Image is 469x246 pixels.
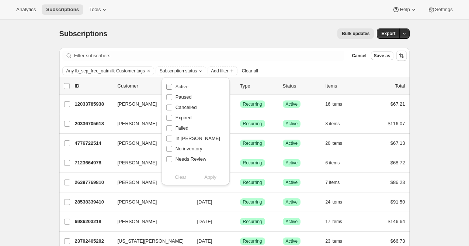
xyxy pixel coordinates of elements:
[342,31,369,37] span: Bulk updates
[118,159,157,167] span: [PERSON_NAME]
[118,100,157,108] span: [PERSON_NAME]
[75,119,405,129] div: 20336705618[PERSON_NAME][DATE]SuccessRecurringSuccessActive8 items$116.07
[75,82,405,90] div: IDCustomerBilling DateTypeStatusItemsTotal
[176,84,188,89] span: Active
[75,138,405,148] div: 4776722514[PERSON_NAME][DATE]SuccessRecurringSuccessActive20 items$67.13
[113,216,187,228] button: [PERSON_NAME]
[74,51,345,61] input: Filter subscribers
[75,197,405,207] div: 28538339410[PERSON_NAME][DATE]SuccessRecurringSuccessActive24 items$91.50
[388,4,421,15] button: Help
[118,218,157,225] span: [PERSON_NAME]
[118,82,191,90] p: Customer
[118,140,157,147] span: [PERSON_NAME]
[113,98,187,110] button: [PERSON_NAME]
[12,4,40,15] button: Analytics
[176,146,202,151] span: No inventory
[113,177,187,188] button: [PERSON_NAME]
[176,125,188,131] span: Failed
[374,53,390,59] span: Save as
[118,238,184,245] span: [US_STATE][PERSON_NAME]
[118,120,157,127] span: [PERSON_NAME]
[326,160,340,166] span: 6 items
[326,158,348,168] button: 6 items
[16,7,36,13] span: Analytics
[243,238,262,244] span: Recurring
[326,197,350,207] button: 24 items
[435,7,453,13] span: Settings
[197,219,212,224] span: [DATE]
[113,118,187,130] button: [PERSON_NAME]
[176,136,220,141] span: In [PERSON_NAME]
[75,179,112,186] p: 26397769810
[423,4,457,15] button: Settings
[63,67,145,75] button: Any fb_sep_free_oatmilk Customer tags
[89,7,101,13] span: Tools
[118,198,157,206] span: [PERSON_NAME]
[396,51,407,61] button: Sort the results
[243,180,262,185] span: Recurring
[75,198,112,206] p: 28538339410
[243,101,262,107] span: Recurring
[75,238,112,245] p: 23702405202
[176,156,206,162] span: Needs Review
[326,138,350,148] button: 20 items
[75,177,405,188] div: 26397769810[PERSON_NAME][DATE]SuccessRecurringSuccessActive7 items$86.23
[113,157,187,169] button: [PERSON_NAME]
[381,31,395,37] span: Export
[75,99,405,109] div: 12033785938[PERSON_NAME][DATE]SuccessRecurringSuccessActive16 items$67.21
[243,160,262,166] span: Recurring
[239,66,261,75] button: Clear all
[240,82,277,90] div: Type
[349,51,369,60] button: Cancel
[85,4,112,15] button: Tools
[326,177,348,188] button: 7 items
[326,219,342,225] span: 17 items
[390,160,405,165] span: $68.72
[326,121,340,127] span: 8 items
[388,121,405,126] span: $116.07
[400,7,410,13] span: Help
[326,140,342,146] span: 20 items
[286,160,298,166] span: Active
[208,66,237,75] button: Add filter
[326,82,362,90] div: Items
[75,159,112,167] p: 7123664978
[326,101,342,107] span: 16 items
[176,94,192,100] span: Paused
[377,28,400,39] button: Export
[390,101,405,107] span: $67.21
[286,101,298,107] span: Active
[326,216,350,227] button: 17 items
[326,99,350,109] button: 16 items
[211,68,228,74] span: Add filter
[286,180,298,185] span: Active
[286,199,298,205] span: Active
[160,68,197,74] span: Subscription status
[118,179,157,186] span: [PERSON_NAME]
[395,82,405,90] p: Total
[243,199,262,205] span: Recurring
[326,199,342,205] span: 24 items
[197,238,212,244] span: [DATE]
[243,121,262,127] span: Recurring
[145,67,152,75] button: Clear
[283,82,320,90] p: Status
[75,140,112,147] p: 4776722514
[46,7,79,13] span: Subscriptions
[242,68,258,74] span: Clear all
[326,119,348,129] button: 8 items
[197,199,212,205] span: [DATE]
[66,68,145,74] span: Any fb_sep_free_oatmilk Customer tags
[286,219,298,225] span: Active
[243,140,262,146] span: Recurring
[176,105,197,110] span: Cancelled
[75,216,405,227] div: 6986203218[PERSON_NAME][DATE]SuccessRecurringSuccessActive17 items$146.64
[390,180,405,185] span: $86.23
[75,82,112,90] p: ID
[337,28,374,39] button: Bulk updates
[113,137,187,149] button: [PERSON_NAME]
[156,67,206,75] button: Subscription status
[243,219,262,225] span: Recurring
[286,121,298,127] span: Active
[286,238,298,244] span: Active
